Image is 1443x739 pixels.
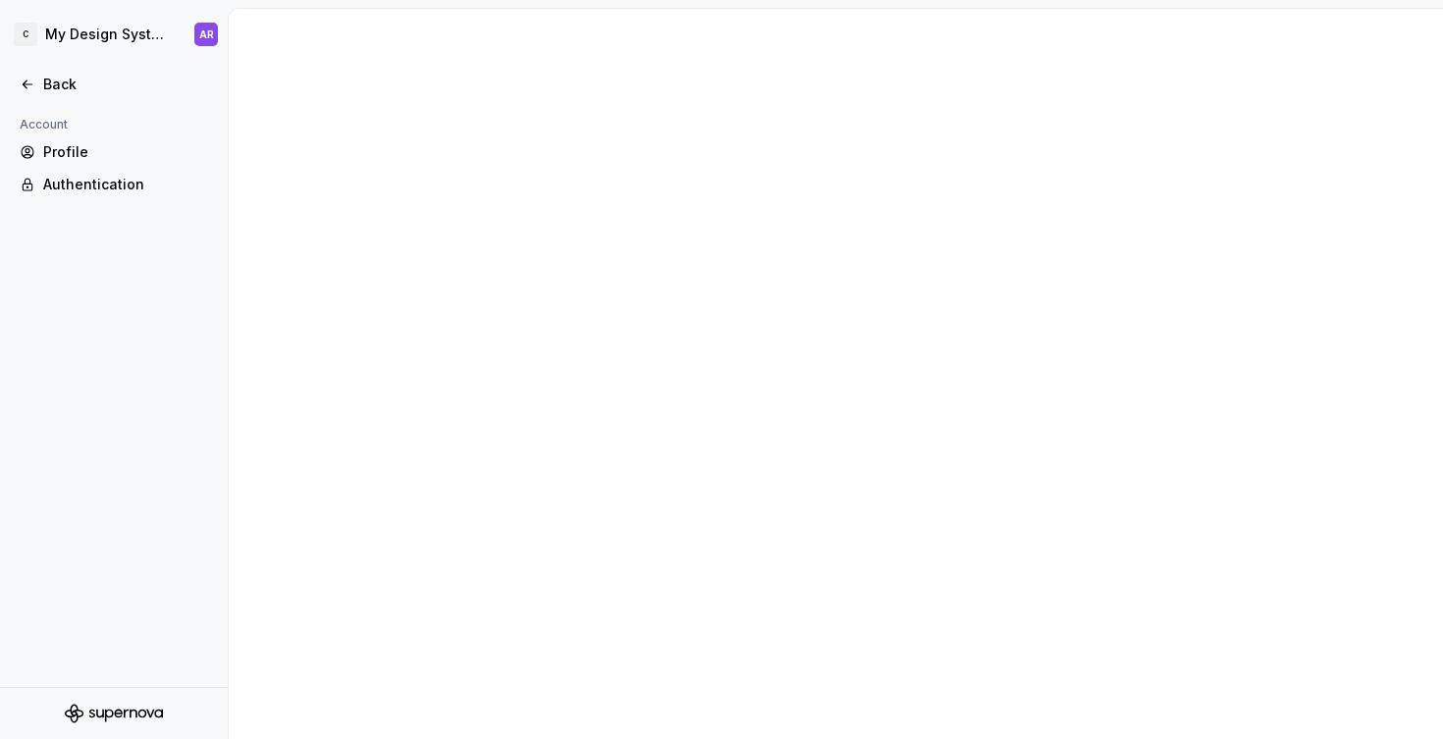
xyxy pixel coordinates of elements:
[43,175,208,194] div: Authentication
[4,13,224,56] button: CMy Design SystemAR
[43,75,208,94] div: Back
[12,69,216,100] a: Back
[12,136,216,168] a: Profile
[14,23,37,46] div: C
[45,25,171,44] div: My Design System
[12,113,76,136] div: Account
[199,26,214,42] div: AR
[43,142,208,162] div: Profile
[12,169,216,200] a: Authentication
[65,704,163,723] svg: Supernova Logo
